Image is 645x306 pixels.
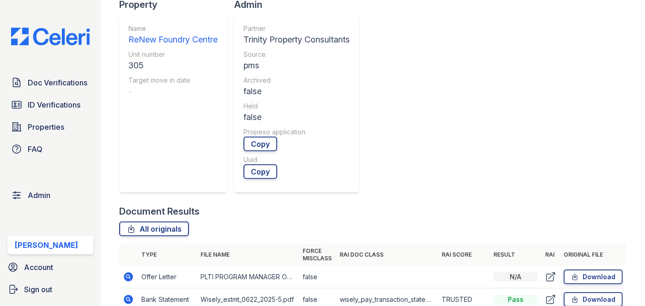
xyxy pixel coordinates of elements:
[336,244,438,266] th: RAI Doc Class
[243,24,350,33] div: Partner
[7,96,93,114] a: ID Verifications
[128,85,218,98] div: -
[28,121,64,132] span: Properties
[243,137,277,151] a: Copy
[24,262,53,273] span: Account
[7,140,93,158] a: FAQ
[28,144,43,155] span: FAQ
[438,244,490,266] th: RAI Score
[243,33,350,46] div: Trinity Property Consultants
[119,205,200,218] div: Document Results
[138,244,197,266] th: Type
[119,222,189,236] a: All originals
[493,272,538,282] div: N/A
[28,190,50,201] span: Admin
[24,284,52,295] span: Sign out
[28,77,87,88] span: Doc Verifications
[4,258,97,276] a: Account
[243,164,277,179] a: Copy
[490,244,542,266] th: Result
[128,76,218,85] div: Target move in date
[15,240,78,251] div: [PERSON_NAME]
[4,280,97,299] a: Sign out
[128,50,218,59] div: Unit number
[4,28,97,45] img: CE_Logo_Blue-a8612792a0a2168367f1c8372b55b34899dd931a85d93a1a3d3e32e68fde9ad4.png
[564,270,623,284] a: Download
[197,244,299,266] th: File name
[7,186,93,204] a: Admin
[243,111,350,124] div: false
[7,73,93,92] a: Doc Verifications
[128,33,218,46] div: ReNew Foundry Centre
[299,266,336,288] td: false
[243,59,350,72] div: pms
[243,127,350,137] div: Propexo application
[128,24,218,46] a: Name ReNew Foundry Centre
[138,266,197,288] td: Offer Letter
[243,85,350,98] div: false
[560,244,627,266] th: Original file
[128,24,218,33] div: Name
[243,76,350,85] div: Archived
[7,118,93,136] a: Properties
[128,59,218,72] div: 305
[493,295,538,304] div: Pass
[28,99,80,110] span: ID Verifications
[299,244,336,266] th: Force misclass
[243,102,350,111] div: Held
[542,244,560,266] th: RAI
[243,50,350,59] div: Source
[243,155,350,164] div: Uuid
[197,266,299,288] td: PLTI PROGRAM MANAGER OFFER LETTER- [PERSON_NAME].pdf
